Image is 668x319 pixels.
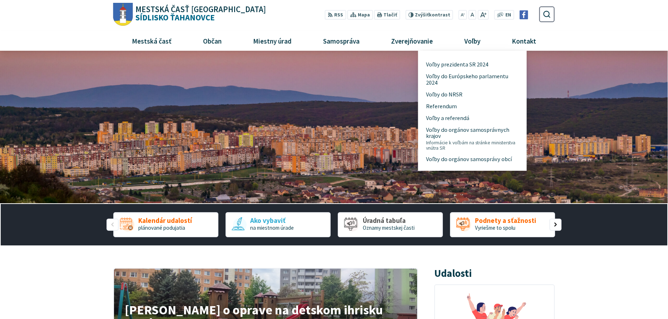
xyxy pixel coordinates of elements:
span: Miestny úrad [250,31,294,50]
button: Zmenšiť veľkosť písma [459,10,467,20]
span: Tlačiť [384,12,397,18]
button: Zvýšiťkontrast [405,10,453,20]
img: Prejsť na Facebook stránku [519,10,528,19]
span: Samospráva [320,31,362,50]
a: Logo Sídlisko Ťahanovce, prejsť na domovskú stránku. [113,3,266,26]
span: Voľby do orgánov samosprávy obcí [426,154,512,165]
a: Voľby prezidenta SR 2024 [426,59,518,71]
span: Zvýšiť [415,12,429,18]
button: Zväčšiť veľkosť písma [478,10,489,20]
a: Voľby do Európskeho parlamentu 2024 [426,71,518,89]
div: 3 / 5 [338,212,443,237]
a: RSS [325,10,346,20]
span: Oznamy mestskej časti [363,224,415,231]
span: kontrast [415,12,450,18]
a: Občan [190,31,234,50]
h1: Sídlisko Ťahanovce [133,5,266,22]
span: Občan [200,31,224,50]
a: Kontakt [499,31,549,50]
a: Voľby a referendá [426,112,518,124]
a: Podnety a sťažnosti Vyriešme to spolu [450,212,555,237]
div: 4 / 5 [450,212,555,237]
span: Ako vybaviť [250,217,294,224]
span: Mestská časť [129,31,174,50]
span: Voľby [462,31,483,50]
span: Kontakt [509,31,539,50]
span: Úradná tabuľa [363,217,415,224]
span: Zverejňovanie [388,31,435,50]
span: Referendum [426,100,457,112]
span: EN [505,11,511,19]
span: Voľby a referendá [426,112,469,124]
a: Miestny úrad [240,31,305,50]
span: Vyriešme to spolu [475,224,515,231]
a: Zverejňovanie [378,31,446,50]
a: EN [504,11,513,19]
span: plánované podujatia [138,224,185,231]
a: Kalendár udalostí plánované podujatia [113,212,218,237]
button: Tlačiť [374,10,400,20]
a: Voľby do NRSR [426,89,518,100]
span: Mestská časť [GEOGRAPHIC_DATA] [135,5,266,14]
a: Samospráva [310,31,373,50]
span: RSS [334,11,343,19]
button: Nastaviť pôvodnú veľkosť písma [468,10,476,20]
h3: Udalosti [434,268,472,279]
span: Kalendár udalostí [138,217,192,224]
div: Predošlý slajd [107,219,119,231]
a: Voľby do orgánov samosprávnych krajovInformácie k voľbám na stránke ministerstva vnútra SR [426,124,518,154]
span: Mapa [358,11,370,19]
div: 1 / 5 [113,212,218,237]
span: na miestnom úrade [250,224,294,231]
a: Referendum [426,100,518,112]
span: Voľby do orgánov samosprávnych krajov [426,124,518,154]
span: Informácie k voľbám na stránke ministerstva vnútra SR [426,140,518,151]
a: Mapa [347,10,373,20]
a: Voľby do orgánov samosprávy obcí [426,154,518,165]
span: Voľby do NRSR [426,89,462,100]
img: Prejsť na domovskú stránku [113,3,133,26]
span: Voľby prezidenta SR 2024 [426,59,488,71]
a: Ako vybaviť na miestnom úrade [226,212,331,237]
a: Mestská časť [119,31,184,50]
span: Podnety a sťažnosti [475,217,536,224]
div: 2 / 5 [226,212,331,237]
a: Úradná tabuľa Oznamy mestskej časti [338,212,443,237]
a: Voľby [451,31,494,50]
div: Nasledujúci slajd [549,219,561,231]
